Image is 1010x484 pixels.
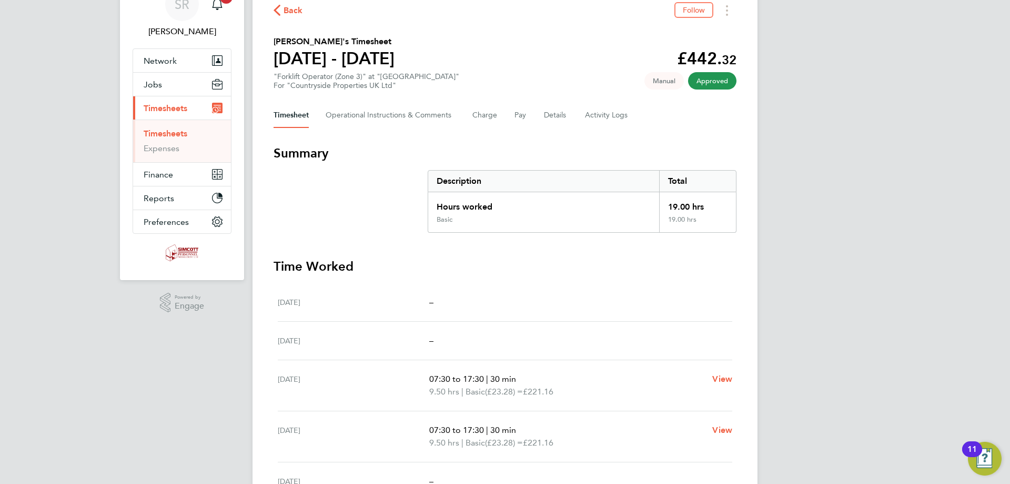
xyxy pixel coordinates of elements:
button: Open Resource Center, 11 new notifications [968,442,1002,476]
button: Finance [133,163,231,186]
div: Description [428,171,659,192]
span: 9.50 hrs [429,387,459,397]
button: Back [274,4,303,17]
button: Pay [514,103,527,128]
app-decimal: £442. [677,48,736,68]
button: Timesheets [133,96,231,120]
button: Details [544,103,568,128]
div: For "Countryside Properties UK Ltd" [274,81,459,90]
span: Finance [144,170,173,180]
span: 30 min [490,374,516,384]
div: Timesheets [133,120,231,162]
a: Timesheets [144,129,187,139]
span: Powered by [175,293,204,302]
button: Reports [133,186,231,210]
a: View [712,373,732,386]
span: (£23.28) = [485,387,523,397]
a: View [712,424,732,437]
a: Powered byEngage [160,293,205,313]
h3: Summary [274,145,736,162]
button: Charge [472,103,498,128]
button: Timesheet [274,103,309,128]
div: Summary [428,170,736,233]
button: Jobs [133,73,231,96]
span: This timesheet was manually created. [644,72,684,90]
span: – [429,297,433,307]
button: Preferences [133,210,231,233]
span: | [486,374,488,384]
button: Activity Logs [585,103,629,128]
span: Engage [175,302,204,311]
a: Expenses [144,143,179,153]
span: Jobs [144,80,162,90]
span: Follow [683,5,705,15]
div: [DATE] [278,334,429,347]
div: [DATE] [278,424,429,449]
span: This timesheet has been approved. [688,72,736,90]
button: Operational Instructions & Comments [326,103,456,128]
span: Basic [466,386,485,398]
h2: [PERSON_NAME]'s Timesheet [274,35,395,48]
button: Network [133,49,231,72]
h3: Time Worked [274,258,736,275]
div: "Forklift Operator (Zone 3)" at "[GEOGRAPHIC_DATA]" [274,72,459,90]
span: Back [284,4,303,17]
div: 11 [967,449,977,463]
span: (£23.28) = [485,438,523,448]
button: Follow [674,2,713,18]
h1: [DATE] - [DATE] [274,48,395,69]
span: Network [144,56,177,66]
div: 19.00 hrs [659,192,736,215]
span: Preferences [144,217,189,227]
div: 19.00 hrs [659,215,736,232]
span: View [712,425,732,435]
span: View [712,374,732,384]
div: [DATE] [278,296,429,309]
span: 32 [722,52,736,67]
span: | [486,425,488,435]
span: | [461,438,463,448]
span: 30 min [490,425,516,435]
span: Reports [144,193,174,203]
span: – [429,335,433,345]
span: £221.16 [523,387,553,397]
a: Go to home page [133,244,231,261]
span: Scott Ridgers [133,25,231,38]
span: Basic [466,437,485,449]
div: Total [659,171,736,192]
button: Timesheets Menu [718,2,736,18]
div: Hours worked [428,192,659,215]
div: [DATE] [278,373,429,398]
span: 07:30 to 17:30 [429,374,484,384]
span: Timesheets [144,103,187,113]
span: 07:30 to 17:30 [429,425,484,435]
div: Basic [437,215,452,224]
span: 9.50 hrs [429,438,459,448]
img: simcott-logo-retina.png [166,244,199,261]
span: £221.16 [523,438,553,448]
span: | [461,387,463,397]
